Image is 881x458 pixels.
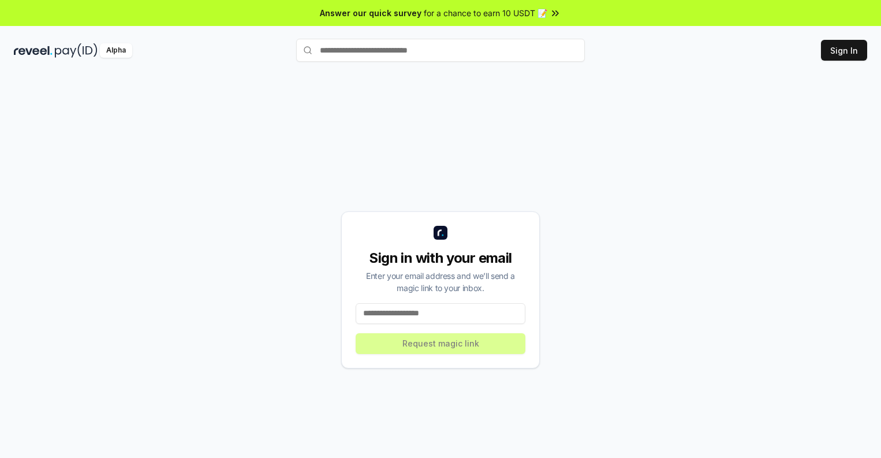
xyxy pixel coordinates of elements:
[100,43,132,58] div: Alpha
[356,270,525,294] div: Enter your email address and we’ll send a magic link to your inbox.
[424,7,547,19] span: for a chance to earn 10 USDT 📝
[821,40,867,61] button: Sign In
[356,249,525,267] div: Sign in with your email
[320,7,421,19] span: Answer our quick survey
[55,43,98,58] img: pay_id
[14,43,53,58] img: reveel_dark
[434,226,447,240] img: logo_small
